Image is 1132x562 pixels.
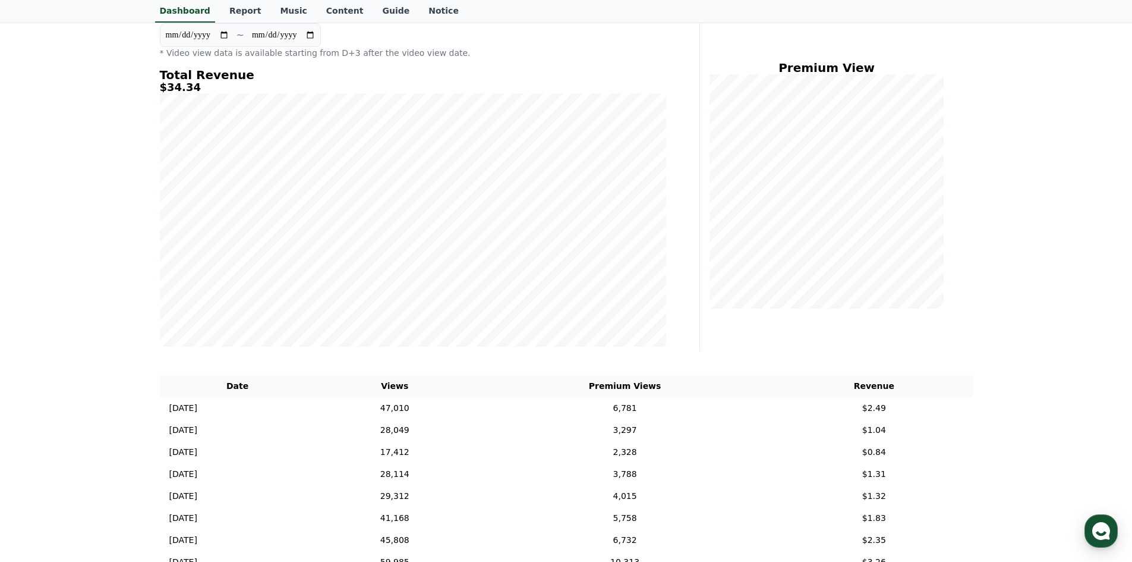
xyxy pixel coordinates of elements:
[34,332,201,356] div: CReward produces music based on predefined references.
[237,28,244,42] p: ~
[61,103,217,127] div: How much percentage you share with creators?
[160,68,666,81] h4: Total Revenue
[34,151,186,163] div: We pay users 90% of the revenue.
[34,356,201,427] div: If you can clearly specify the style of music you want or provide example tracks for reference, w...
[65,20,149,29] div: Will respond in minutes
[775,529,972,551] td: $2.35
[710,61,944,74] h4: Premium View
[160,375,316,397] th: Date
[775,419,972,441] td: $1.04
[169,446,197,459] p: [DATE]
[169,490,197,503] p: [DATE]
[775,507,972,529] td: $1.83
[169,402,197,415] p: [DATE]
[474,463,775,485] td: 3,788
[474,419,775,441] td: 3,297
[316,397,474,419] td: 47,010
[316,375,474,397] th: Views
[775,375,972,397] th: Revenue
[160,47,666,59] p: * Video view data is available starting from D+3 after the video view date.
[474,397,775,419] td: 6,781
[775,441,972,463] td: $0.84
[169,424,197,437] p: [DATE]
[316,463,474,485] td: 28,114
[169,468,197,481] p: [DATE]
[474,507,775,529] td: 5,758
[95,260,217,272] div: Like thrillers and dangerous
[316,529,474,551] td: 45,808
[34,44,201,56] div: We appreciate your understanding.
[160,81,666,93] h5: $34.34
[169,534,197,547] p: [DATE]
[775,463,972,485] td: $1.31
[65,7,109,20] div: Creward
[169,512,197,525] p: [DATE]
[316,419,474,441] td: 28,049
[160,211,217,222] div: Thank you
[474,441,775,463] td: 2,328
[316,507,474,529] td: 41,168
[90,236,217,247] div: Please add more new musics
[474,529,775,551] td: 6,732
[775,485,972,507] td: $1.32
[316,441,474,463] td: 17,412
[316,485,474,507] td: 29,312
[474,485,775,507] td: 4,015
[775,397,972,419] td: $2.49
[206,211,217,222] img: heart
[474,375,775,397] th: Premium Views
[34,320,201,332] div: Hello,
